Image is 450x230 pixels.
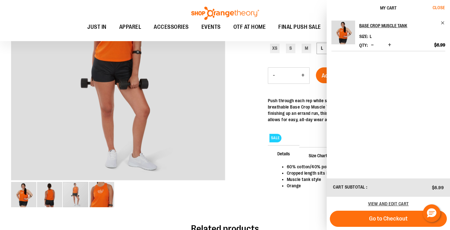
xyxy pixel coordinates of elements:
div: S [286,44,295,53]
span: EVENTS [201,20,221,34]
button: Hello, have a question? Let’s chat. [423,204,441,222]
span: JUST IN [87,20,107,34]
a: View and edit cart [368,201,409,206]
span: FINAL PUSH SALE [278,20,321,34]
img: Product image for Base Crop Muscle Tank [11,182,36,207]
a: FINAL PUSH SALE [272,20,327,34]
div: Push through each rep while staying comfortable all the way with the butter-soft, breathable Base... [268,97,439,123]
img: Alternate image #1 for 1537033 [37,182,62,207]
button: Increase product quantity [386,42,393,48]
span: OTF AT HOME [233,20,266,34]
button: Add to Cart [316,67,355,83]
div: image 1 of 4 [11,181,37,208]
button: Go to Checkout [330,211,447,227]
span: Add to Cart [322,72,349,79]
h2: Base Crop Muscle Tank [359,21,437,31]
a: JUST IN [81,20,113,34]
button: Increase product quantity [297,68,309,84]
dt: Size [359,34,368,39]
span: Details [268,145,299,162]
li: Cropped length sits below natural waist [287,170,433,176]
img: Base Crop Muscle Tank [331,21,355,44]
span: Cart Subtotal [333,184,365,190]
a: ACCESSORIES [147,20,195,34]
span: ACCESSORIES [154,20,189,34]
span: SALE [269,134,281,142]
div: M [302,44,311,53]
a: EVENTS [195,20,227,34]
button: Decrease product quantity [268,68,280,84]
a: APPAREL [113,20,148,34]
img: Alternate image #3 for 1537033 [89,182,114,207]
div: image 2 of 4 [37,181,63,208]
a: OTF AT HOME [227,20,272,34]
li: Orange [287,183,433,189]
span: Close [433,5,445,10]
a: Base Crop Muscle Tank [331,21,355,48]
span: $6.99 [434,42,445,48]
label: Qty [359,43,368,48]
span: Size Chart [299,147,337,164]
input: Product quantity [280,68,297,83]
li: Muscle tank style [287,176,433,183]
div: XS [270,44,280,53]
a: Remove item [441,21,445,25]
div: L [317,44,327,53]
span: L [370,34,372,39]
span: $6.99 [432,185,444,190]
span: APPAREL [119,20,141,34]
li: Product [331,21,445,51]
div: image 3 of 4 [63,181,89,208]
div: image 4 of 4 [89,181,114,208]
a: Base Crop Muscle Tank [359,21,445,31]
li: 60% cotton/40% polyester [287,164,433,170]
span: My Cart [380,5,397,10]
img: Shop Orangetheory [190,7,260,20]
span: Go to Checkout [369,215,408,222]
button: Decrease product quantity [369,42,375,48]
